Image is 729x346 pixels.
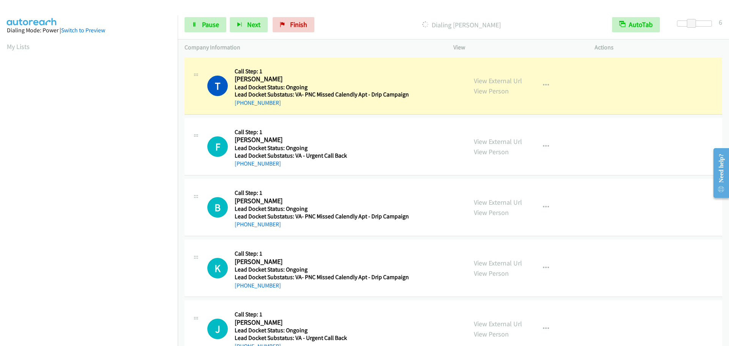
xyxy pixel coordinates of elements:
div: The call is yet to be attempted [207,319,228,339]
div: The call is yet to be attempted [207,136,228,157]
p: View [453,43,581,52]
a: View External Url [474,259,522,267]
a: View Person [474,87,509,95]
a: [PHONE_NUMBER] [235,99,281,106]
h5: Lead Docket Substatus: VA- PNC Missed Calendly Apt - Drip Campaign [235,273,409,281]
h5: Call Step: 1 [235,311,406,318]
a: View Person [474,208,509,217]
a: Pause [185,17,226,32]
h5: Lead Docket Substatus: VA- PNC Missed Calendly Apt - Drip Campaign [235,213,409,220]
span: Pause [202,20,219,29]
h5: Lead Docket Substatus: VA- PNC Missed Calendly Apt - Drip Campaign [235,91,409,98]
a: View External Url [474,319,522,328]
h2: [PERSON_NAME] [235,258,406,266]
iframe: Resource Center [707,143,729,203]
h2: [PERSON_NAME] [235,136,406,144]
p: Dialing [PERSON_NAME] [325,20,598,30]
h5: Lead Docket Status: Ongoing [235,266,409,273]
a: Finish [273,17,314,32]
h5: Lead Docket Status: Ongoing [235,205,409,213]
h1: F [207,136,228,157]
h1: B [207,197,228,218]
h1: K [207,258,228,278]
a: [PHONE_NUMBER] [235,282,281,289]
p: Company Information [185,43,440,52]
a: View Person [474,330,509,338]
div: 6 [719,17,722,27]
a: My Lists [7,42,30,51]
a: View Person [474,147,509,156]
h2: [PERSON_NAME] [235,75,406,84]
a: View External Url [474,198,522,207]
button: AutoTab [612,17,660,32]
div: Dialing Mode: Power | [7,26,171,35]
h1: J [207,319,228,339]
h5: Call Step: 1 [235,189,409,197]
div: The call is yet to be attempted [207,197,228,218]
button: Next [230,17,268,32]
p: Actions [595,43,722,52]
h2: [PERSON_NAME] [235,318,406,327]
h5: Lead Docket Substatus: VA - Urgent Call Back [235,152,406,160]
a: [PHONE_NUMBER] [235,160,281,167]
h5: Lead Docket Substatus: VA - Urgent Call Back [235,334,406,342]
a: View Person [474,269,509,278]
a: Switch to Preview [61,27,105,34]
h2: [PERSON_NAME] [235,197,406,205]
h5: Call Step: 1 [235,68,409,75]
h5: Lead Docket Status: Ongoing [235,144,406,152]
h5: Lead Docket Status: Ongoing [235,327,406,334]
h5: Call Step: 1 [235,128,406,136]
h1: T [207,76,228,96]
span: Finish [290,20,307,29]
h5: Lead Docket Status: Ongoing [235,84,409,91]
h5: Call Step: 1 [235,250,409,258]
a: View External Url [474,137,522,146]
a: View External Url [474,76,522,85]
span: Next [247,20,260,29]
div: The call is yet to be attempted [207,258,228,278]
a: [PHONE_NUMBER] [235,221,281,228]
